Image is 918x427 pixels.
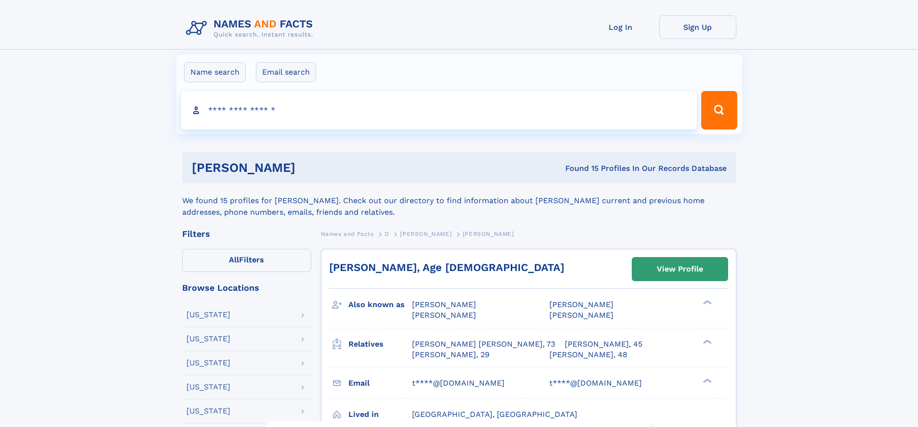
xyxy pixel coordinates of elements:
[549,300,613,309] span: [PERSON_NAME]
[412,410,577,419] span: [GEOGRAPHIC_DATA], [GEOGRAPHIC_DATA]
[186,311,230,319] div: [US_STATE]
[256,62,316,82] label: Email search
[348,375,412,391] h3: Email
[186,383,230,391] div: [US_STATE]
[182,230,311,238] div: Filters
[182,284,311,292] div: Browse Locations
[348,297,412,313] h3: Also known as
[701,377,712,384] div: ❯
[192,162,430,174] h1: [PERSON_NAME]
[412,349,490,360] a: [PERSON_NAME], 29
[385,231,389,237] span: D
[182,183,736,218] div: We found 15 profiles for [PERSON_NAME]. Check out our directory to find information about [PERSON...
[632,258,728,281] a: View Profile
[321,228,374,240] a: Names and Facts
[229,255,239,264] span: All
[657,258,703,280] div: View Profile
[385,228,389,240] a: D
[582,15,659,39] a: Log In
[701,91,737,129] button: Search Button
[182,15,321,41] img: Logo Names and Facts
[182,249,311,272] label: Filters
[348,336,412,352] h3: Relatives
[412,339,555,349] a: [PERSON_NAME] [PERSON_NAME], 73
[184,62,246,82] label: Name search
[412,311,476,320] span: [PERSON_NAME]
[430,163,727,174] div: Found 15 Profiles In Our Records Database
[181,91,697,129] input: search input
[412,300,476,309] span: [PERSON_NAME]
[186,407,230,415] div: [US_STATE]
[400,228,452,240] a: [PERSON_NAME]
[549,311,613,320] span: [PERSON_NAME]
[463,231,514,237] span: [PERSON_NAME]
[565,339,642,349] a: [PERSON_NAME], 45
[701,338,712,345] div: ❯
[659,15,736,39] a: Sign Up
[186,359,230,367] div: [US_STATE]
[348,406,412,423] h3: Lived in
[186,335,230,343] div: [US_STATE]
[400,231,452,237] span: [PERSON_NAME]
[549,349,627,360] a: [PERSON_NAME], 48
[701,299,712,306] div: ❯
[329,261,564,273] a: [PERSON_NAME], Age [DEMOGRAPHIC_DATA]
